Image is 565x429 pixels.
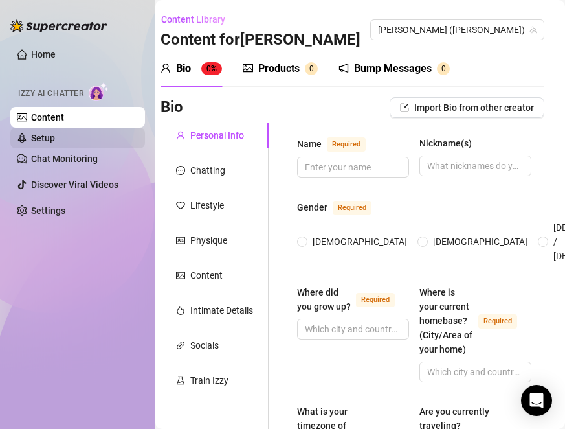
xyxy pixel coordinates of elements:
[437,62,450,75] sup: 0
[478,314,517,329] span: Required
[419,285,473,356] div: Where is your current homebase? (City/Area of your home)
[176,236,185,245] span: idcard
[428,235,533,249] span: [DEMOGRAPHIC_DATA]
[190,233,227,248] div: Physique
[176,341,185,350] span: link
[190,303,253,318] div: Intimate Details
[161,97,183,118] h3: Bio
[419,136,481,150] label: Nickname(s)
[427,159,521,173] input: Nickname(s)
[419,136,472,150] div: Nickname(s)
[297,200,327,214] div: Gender
[31,49,56,60] a: Home
[161,9,236,30] button: Content Library
[190,338,219,353] div: Socials
[427,365,521,379] input: Where is your current homebase? (City/Area of your home)
[307,235,412,249] span: [DEMOGRAPHIC_DATA]
[176,201,185,210] span: heart
[176,306,185,315] span: fire
[18,87,83,100] span: Izzy AI Chatter
[327,137,366,152] span: Required
[400,103,409,112] span: import
[161,30,360,51] h3: Content for [PERSON_NAME]
[31,112,64,122] a: Content
[297,200,386,215] label: Gender
[161,14,225,25] span: Content Library
[297,285,351,314] div: Where did you grow up?
[190,198,224,213] div: Lifestyle
[333,201,371,215] span: Required
[190,373,228,388] div: Train Izzy
[390,97,544,118] button: Import Bio from other creator
[31,154,98,164] a: Chat Monitoring
[176,376,185,385] span: experiment
[176,166,185,175] span: message
[31,133,55,143] a: Setup
[243,63,253,73] span: picture
[201,62,222,75] sup: 0%
[190,163,225,178] div: Chatting
[521,385,552,416] div: Open Intercom Messenger
[414,102,534,113] span: Import Bio from other creator
[31,205,65,216] a: Settings
[419,285,531,356] label: Where is your current homebase? (City/Area of your home)
[31,180,118,190] a: Discover Viral Videos
[176,131,185,140] span: user
[354,61,432,76] div: Bump Messages
[305,322,399,336] input: Where did you grow up?
[305,62,318,75] sup: 0
[297,285,409,314] label: Where did you grow up?
[338,63,349,73] span: notification
[161,63,171,73] span: user
[89,82,109,101] img: AI Chatter
[297,137,322,151] div: Name
[356,293,395,307] span: Required
[305,160,399,174] input: Name
[176,61,191,76] div: Bio
[176,271,185,280] span: picture
[190,268,223,283] div: Content
[378,20,537,40] span: Jamie (jamielynrin)
[190,128,244,143] div: Personal Info
[529,26,537,34] span: team
[10,19,107,32] img: logo-BBDzfeDw.svg
[297,136,380,152] label: Name
[258,61,300,76] div: Products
